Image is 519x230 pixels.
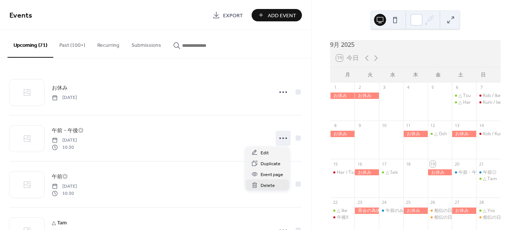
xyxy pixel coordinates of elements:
[452,208,476,214] div: お休み
[52,190,77,197] span: 10:30
[434,214,478,221] div: 相伝の日Kob/Har/Tsu
[454,161,460,167] div: 20
[452,99,476,106] div: △ Har
[261,171,283,179] span: Event page
[476,169,501,176] div: 午前◎
[483,214,511,221] div: 相伝の日 Kum
[381,200,387,205] div: 24
[434,208,470,214] div: 相伝の日Osh/Nos
[381,123,387,128] div: 10
[430,200,436,205] div: 26
[428,208,452,214] div: 相伝の日Osh/Nos
[332,200,338,205] div: 22
[459,169,486,176] div: 午前・午後◎
[454,200,460,205] div: 27
[332,85,338,90] div: 1
[472,67,495,82] div: 日
[483,208,495,214] div: △ Yos
[52,172,68,181] a: 午前◎
[359,67,381,82] div: 火
[261,182,275,190] span: Delete
[52,218,67,227] a: △ Tam
[459,93,471,99] div: △ Tsu
[428,169,452,176] div: お休み
[8,30,53,58] button: Upcoming (71)
[355,93,379,99] div: お休み
[406,123,411,128] div: 11
[478,161,484,167] div: 21
[406,200,411,205] div: 25
[406,85,411,90] div: 4
[476,214,501,221] div: 相伝の日 Kum
[53,30,91,57] button: Past (100+)
[357,161,362,167] div: 16
[478,123,484,128] div: 14
[337,208,347,214] div: △ Ike
[357,85,362,90] div: 2
[483,99,503,106] div: Kum / Iwa
[330,40,501,49] div: 9月 2025
[332,161,338,167] div: 15
[261,160,281,168] span: Duplicate
[449,67,472,82] div: 土
[403,208,428,214] div: お休み
[454,85,460,90] div: 6
[434,131,447,137] div: △ Osh
[452,93,476,99] div: △ Tsu
[476,131,501,137] div: Kob / Kus
[268,12,296,19] span: Add Event
[357,200,362,205] div: 23
[452,169,476,176] div: 午前・午後◎
[252,9,302,21] button: Add Event
[483,169,496,176] div: 午前◎
[381,85,387,90] div: 3
[52,144,77,151] span: 10:30
[386,208,408,214] div: 午前のみ◎
[332,123,338,128] div: 8
[330,93,355,99] div: お休み
[330,214,355,221] div: 午後X
[476,93,501,99] div: Kob / Ike
[52,183,77,190] span: [DATE]
[207,9,249,21] a: Export
[9,8,32,23] span: Events
[454,123,460,128] div: 13
[483,131,502,137] div: Kob / Kus
[125,30,167,57] button: Submissions
[52,84,68,92] a: お休み
[406,161,411,167] div: 18
[330,169,355,176] div: Har / Tsu
[478,200,484,205] div: 28
[379,169,403,176] div: △ Sek
[428,131,452,137] div: △ Osh
[483,176,497,182] div: △ Tam
[355,169,379,176] div: お休み
[430,161,436,167] div: 19
[379,208,403,214] div: 午前のみ◎
[330,131,355,137] div: お休み
[404,67,427,82] div: 木
[476,176,501,182] div: △ Tam
[52,219,67,227] span: △ Tam
[386,169,398,176] div: △ Sek
[430,123,436,128] div: 12
[52,127,83,135] span: 午前・午後◎
[330,208,355,214] div: △ Ike
[91,30,125,57] button: Recurring
[483,93,501,99] div: Kob / Ike
[478,85,484,90] div: 7
[428,214,452,221] div: 相伝の日Kob/Har/Tsu
[355,208,379,214] div: 茶会の為休み
[357,123,362,128] div: 9
[403,131,428,137] div: お休み
[52,94,77,101] span: [DATE]
[381,161,387,167] div: 17
[223,12,243,19] span: Export
[476,208,501,214] div: △ Yos
[427,67,449,82] div: 金
[337,214,349,221] div: 午後X
[336,67,359,82] div: 月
